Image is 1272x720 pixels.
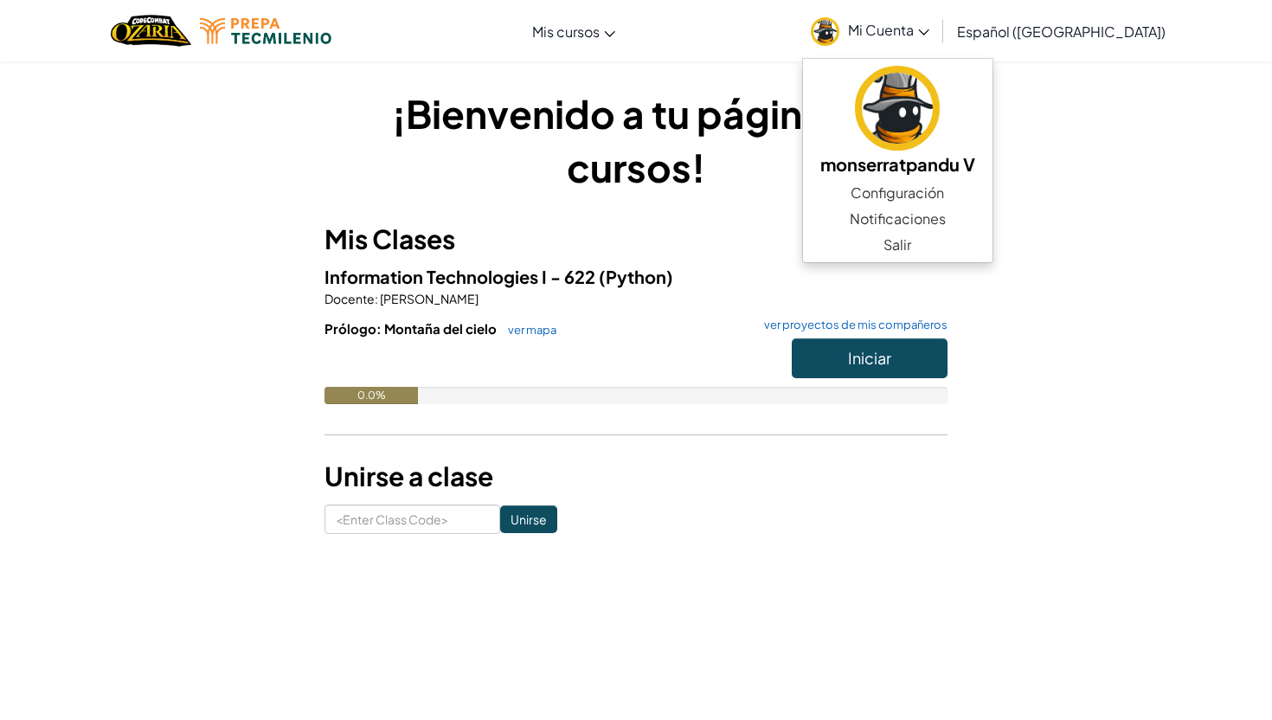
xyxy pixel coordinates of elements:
span: Information Technologies I - 622 [324,266,599,287]
img: Home [111,13,191,48]
a: ver mapa [499,323,556,337]
span: Mis cursos [532,22,600,41]
a: ver proyectos de mis compañeros [755,319,948,331]
h3: Mis Clases [324,220,948,259]
a: Notificaciones [803,206,993,232]
h5: monserratpandu V [820,151,975,177]
img: Tecmilenio logo [200,18,331,44]
span: Notificaciones [850,209,946,229]
h3: Unirse a clase [324,457,948,496]
a: Salir [803,232,993,258]
span: Prólogo: Montaña del cielo [324,320,499,337]
span: Docente [324,291,375,306]
span: (Python) [599,266,673,287]
a: Mi Cuenta [802,3,938,58]
span: : [375,291,378,306]
span: Iniciar [848,348,891,368]
img: avatar [855,66,940,151]
span: Español ([GEOGRAPHIC_DATA]) [957,22,1166,41]
input: <Enter Class Code> [324,505,500,534]
div: 0.0% [324,387,418,404]
a: Ozaria by CodeCombat logo [111,13,191,48]
a: Español ([GEOGRAPHIC_DATA]) [948,8,1174,55]
input: Unirse [500,505,557,533]
h1: ¡Bienvenido a tu página de cursos! [324,87,948,194]
a: Configuración [803,180,993,206]
a: Mis cursos [524,8,624,55]
a: monserratpandu V [803,63,993,180]
button: Iniciar [792,338,948,378]
span: [PERSON_NAME] [378,291,479,306]
img: avatar [811,17,839,46]
span: Mi Cuenta [848,21,929,39]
